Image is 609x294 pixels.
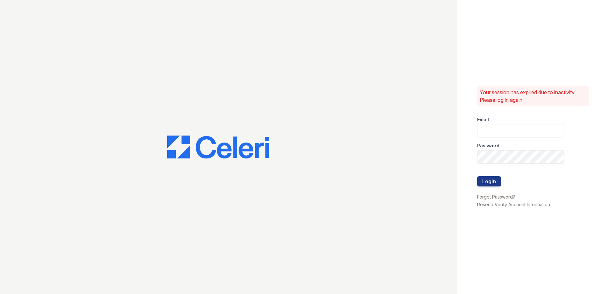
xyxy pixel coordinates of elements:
[477,176,501,186] button: Login
[477,202,550,207] a: Resend Verify Account Information
[167,136,269,158] img: CE_Logo_Blue-a8612792a0a2168367f1c8372b55b34899dd931a85d93a1a3d3e32e68fde9ad4.png
[477,116,489,123] label: Email
[477,194,515,199] a: Forgot Password?
[477,143,499,149] label: Password
[480,88,586,104] p: Your session has expired due to inactivity. Please log in again.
